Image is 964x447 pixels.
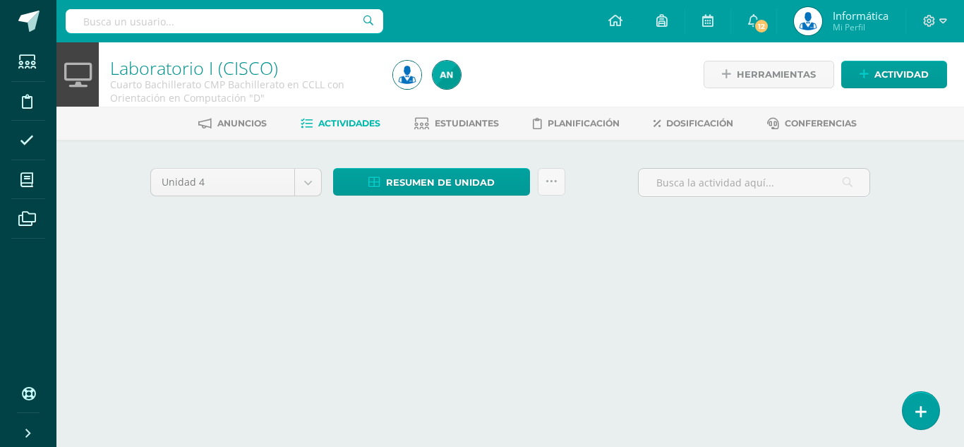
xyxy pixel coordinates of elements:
[841,61,947,88] a: Actividad
[653,112,733,135] a: Dosificación
[435,118,499,129] span: Estudiantes
[785,118,857,129] span: Conferencias
[833,8,888,23] span: Informática
[66,9,383,33] input: Busca un usuario...
[874,61,929,88] span: Actividad
[767,112,857,135] a: Conferencias
[414,112,499,135] a: Estudiantes
[639,169,869,196] input: Busca la actividad aquí...
[393,61,421,89] img: da59f6ea21f93948affb263ca1346426.png
[151,169,321,196] a: Unidad 4
[533,112,620,135] a: Planificación
[110,78,376,105] div: Cuarto Bachillerato CMP Bachillerato en CCLL con Orientación en Computación 'D'
[110,56,278,80] a: Laboratorio I (CISCO)
[301,112,380,135] a: Actividades
[548,118,620,129] span: Planificación
[217,118,267,129] span: Anuncios
[794,7,822,35] img: da59f6ea21f93948affb263ca1346426.png
[333,168,530,196] a: Resumen de unidad
[110,58,376,78] h1: Laboratorio I (CISCO)
[198,112,267,135] a: Anuncios
[754,18,769,34] span: 12
[433,61,461,89] img: 2b748b331cc974758093bbb3ed6e470d.png
[386,169,495,196] span: Resumen de unidad
[162,169,284,196] span: Unidad 4
[704,61,834,88] a: Herramientas
[666,118,733,129] span: Dosificación
[737,61,816,88] span: Herramientas
[318,118,380,129] span: Actividades
[833,21,888,33] span: Mi Perfil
